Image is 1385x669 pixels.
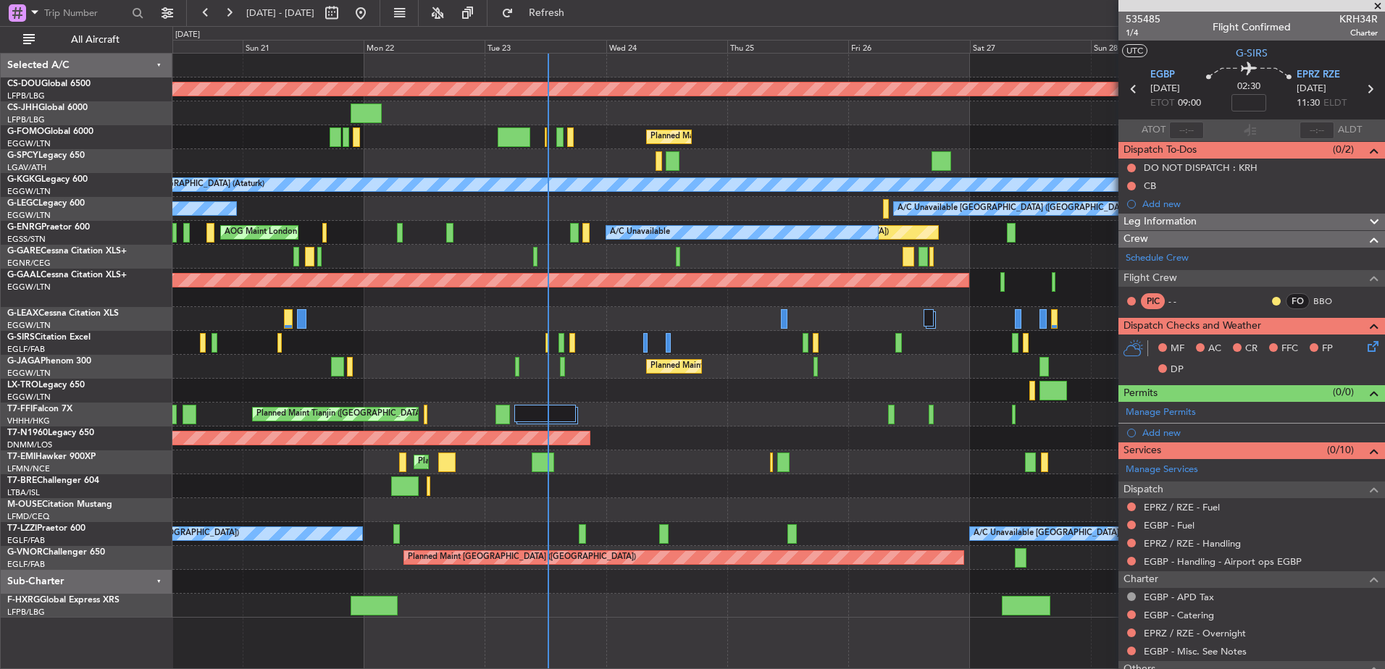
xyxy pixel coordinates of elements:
span: AC [1208,342,1221,356]
span: (0/0) [1333,384,1354,400]
a: VHHH/HKG [7,416,50,426]
a: EGGW/LTN [7,138,51,149]
span: FP [1322,342,1333,356]
a: T7-BREChallenger 604 [7,476,99,485]
a: LFPB/LBG [7,91,45,101]
a: EGBP - Catering [1144,609,1214,621]
a: EGGW/LTN [7,186,51,197]
span: F-HXRG [7,596,40,605]
div: Sat 27 [970,40,1091,53]
a: EGBP - APD Tax [1144,591,1214,603]
span: Leg Information [1124,214,1197,230]
span: DP [1171,363,1184,377]
span: T7-N1960 [7,429,48,437]
a: EGBP - Misc. See Notes [1144,645,1247,657]
a: EGGW/LTN [7,368,51,379]
span: (0/2) [1333,142,1354,157]
span: [DATE] [1150,82,1180,96]
div: Sun 28 [1091,40,1212,53]
span: Charter [1339,27,1378,39]
a: G-FOMOGlobal 6000 [7,127,93,136]
span: Crew [1124,231,1148,248]
span: ELDT [1323,96,1347,111]
a: CS-DOUGlobal 6500 [7,80,91,88]
div: PIC [1141,293,1165,309]
a: Manage Services [1126,463,1198,477]
span: G-LEGC [7,199,38,208]
span: 09:00 [1178,96,1201,111]
div: Planned Maint [GEOGRAPHIC_DATA] ([GEOGRAPHIC_DATA]) [650,126,879,148]
span: EPRZ RZE [1297,68,1340,83]
a: EGGW/LTN [7,320,51,331]
a: T7-N1960Legacy 650 [7,429,94,437]
span: 1/4 [1126,27,1160,39]
span: FFC [1281,342,1298,356]
span: G-JAGA [7,357,41,366]
span: Charter [1124,571,1158,588]
div: Mon 22 [364,40,485,53]
span: G-SPCY [7,151,38,160]
a: T7-FFIFalcon 7X [7,405,72,413]
span: Services [1124,442,1161,459]
span: CS-DOU [7,80,41,88]
a: LFPB/LBG [7,607,45,618]
span: ALDT [1338,123,1362,138]
span: MF [1171,342,1184,356]
span: G-LEAX [7,309,38,318]
span: G-VNOR [7,548,43,557]
a: LFMD/CEQ [7,511,49,522]
span: LX-TRO [7,381,38,390]
span: Flight Crew [1124,270,1177,287]
a: EGBP - Fuel [1144,519,1194,531]
span: (0/10) [1327,442,1354,458]
span: G-SIRS [1236,46,1268,61]
div: Planned Maint [GEOGRAPHIC_DATA] ([GEOGRAPHIC_DATA]) [650,355,879,377]
span: G-KGKG [7,175,41,184]
a: F-HXRGGlobal Express XRS [7,596,120,605]
div: A/C Unavailable [GEOGRAPHIC_DATA] (Ataturk) [85,174,264,195]
span: T7-EMI [7,453,35,461]
a: EGGW/LTN [7,282,51,293]
span: G-SIRS [7,333,35,342]
span: 11:30 [1297,96,1320,111]
a: G-LEAXCessna Citation XLS [7,309,119,318]
span: Dispatch [1124,481,1163,498]
span: CR [1245,342,1258,356]
a: LFPB/LBG [7,114,45,125]
a: T7-LZZIPraetor 600 [7,524,85,533]
div: AOG Maint London ([GEOGRAPHIC_DATA]) [225,222,387,243]
a: EGLF/FAB [7,344,45,355]
a: LX-TROLegacy 650 [7,381,85,390]
div: Planned Maint Tianjin ([GEOGRAPHIC_DATA]) [256,403,425,425]
span: 535485 [1126,12,1160,27]
a: EGLF/FAB [7,559,45,570]
span: Dispatch To-Dos [1124,142,1197,159]
span: EGBP [1150,68,1175,83]
div: Wed 24 [606,40,727,53]
div: Add new [1142,426,1378,439]
input: Trip Number [44,2,127,24]
span: Permits [1124,385,1158,402]
div: A/C Unavailable [GEOGRAPHIC_DATA] ([GEOGRAPHIC_DATA]) [974,523,1209,544]
a: CS-JHHGlobal 6000 [7,104,88,112]
a: BBO [1313,295,1346,308]
span: G-FOMO [7,127,44,136]
a: EGLF/FAB [7,535,45,546]
span: Refresh [516,8,577,18]
a: G-SIRSCitation Excel [7,333,91,342]
span: [DATE] [1297,82,1326,96]
div: Sun 21 [243,40,364,53]
a: T7-EMIHawker 900XP [7,453,96,461]
a: G-JAGAPhenom 300 [7,357,91,366]
span: All Aircraft [38,35,153,45]
div: Tue 23 [485,40,606,53]
button: UTC [1122,44,1147,57]
a: EGNR/CEG [7,258,51,269]
a: LTBA/ISL [7,487,40,498]
span: G-ENRG [7,223,41,232]
div: Add new [1142,198,1378,210]
a: M-OUSECitation Mustang [7,500,112,509]
div: DO NOT DISPATCH : KRH [1144,161,1258,174]
input: --:-- [1169,122,1204,139]
a: DNMM/LOS [7,439,52,450]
